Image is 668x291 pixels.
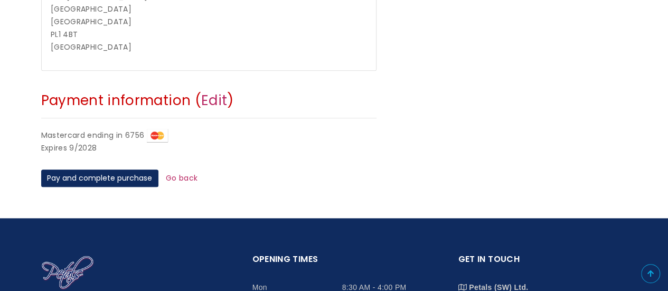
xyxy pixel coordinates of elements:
[51,42,131,52] span: [GEOGRAPHIC_DATA]
[51,4,131,14] span: [GEOGRAPHIC_DATA]
[201,91,227,110] a: Edit
[166,172,197,183] a: Go back
[51,16,131,27] span: [GEOGRAPHIC_DATA]
[41,129,377,142] div: Mastercard ending in 6756
[458,252,622,273] h2: Get in touch
[41,255,94,291] img: Home
[41,91,234,110] span: Payment information ( )
[41,170,158,187] button: Pay and complete purchase
[252,252,416,273] h2: Opening Times
[51,29,78,40] span: PL1 4BT
[41,142,377,155] div: Expires 9/2028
